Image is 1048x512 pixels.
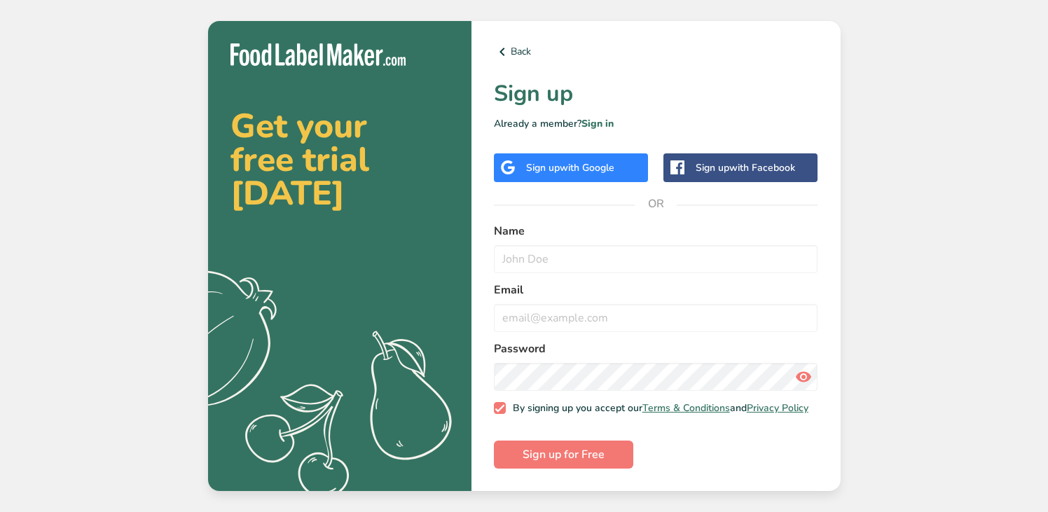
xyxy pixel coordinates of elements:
label: Email [494,282,818,298]
img: Food Label Maker [230,43,406,67]
span: with Google [560,161,614,174]
a: Terms & Conditions [642,401,730,415]
span: OR [635,183,677,225]
a: Back [494,43,818,60]
h2: Get your free trial [DATE] [230,109,449,210]
label: Password [494,340,818,357]
span: Sign up for Free [523,446,605,463]
button: Sign up for Free [494,441,633,469]
span: with Facebook [729,161,795,174]
input: email@example.com [494,304,818,332]
h1: Sign up [494,77,818,111]
input: John Doe [494,245,818,273]
p: Already a member? [494,116,818,131]
label: Name [494,223,818,240]
div: Sign up [526,160,614,175]
a: Privacy Policy [747,401,808,415]
span: By signing up you accept our and [506,402,808,415]
div: Sign up [696,160,795,175]
a: Sign in [581,117,614,130]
